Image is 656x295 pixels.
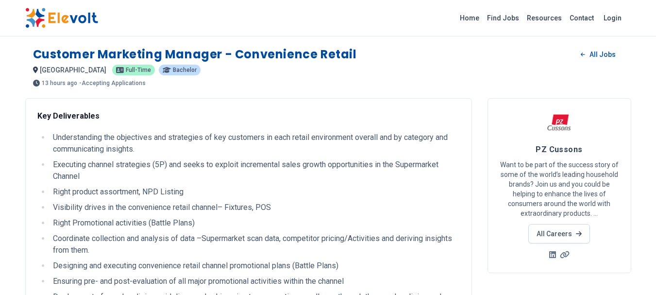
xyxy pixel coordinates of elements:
span: 13 hours ago [42,80,77,86]
li: Right Promotional activities (Battle Plans) [50,217,460,229]
li: Coordinate collection and analysis of data –Supermarket scan data, competitor pricing/Activities ... [50,233,460,256]
li: Right product assortment, NPD Listing [50,186,460,198]
strong: Key Deliverables [37,111,100,121]
a: All Careers [528,224,590,243]
li: Understanding the objectives and strategies of key customers in each retail environment overall a... [50,132,460,155]
li: Executing channel strategies (5P) and seeks to exploit incremental sales growth opportunities in ... [50,159,460,182]
h1: Customer Marketing Manager - Convenience Retail [33,47,357,62]
a: Resources [523,10,566,26]
img: Elevolt [25,8,98,28]
a: All Jobs [573,47,623,62]
span: PZ Cussons [536,145,583,154]
span: Full-time [126,67,151,73]
li: Designing and executing convenience retail channel promotional plans (Battle Plans) [50,260,460,272]
p: - Accepting Applications [79,80,146,86]
li: Visibility drives in the convenience retail channel– Fixtures, POS [50,202,460,213]
span: Bachelor [173,67,197,73]
a: Home [456,10,483,26]
img: PZ Cussons [547,110,572,135]
span: [GEOGRAPHIC_DATA] [40,66,106,74]
a: Find Jobs [483,10,523,26]
a: Contact [566,10,598,26]
li: Ensuring pre- and post-evaluation of all major promotional activities within the channel [50,276,460,287]
a: Login [598,8,627,28]
p: Want to be part of the success story of some of the world’s leading household brands? Join us and... [500,160,619,218]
